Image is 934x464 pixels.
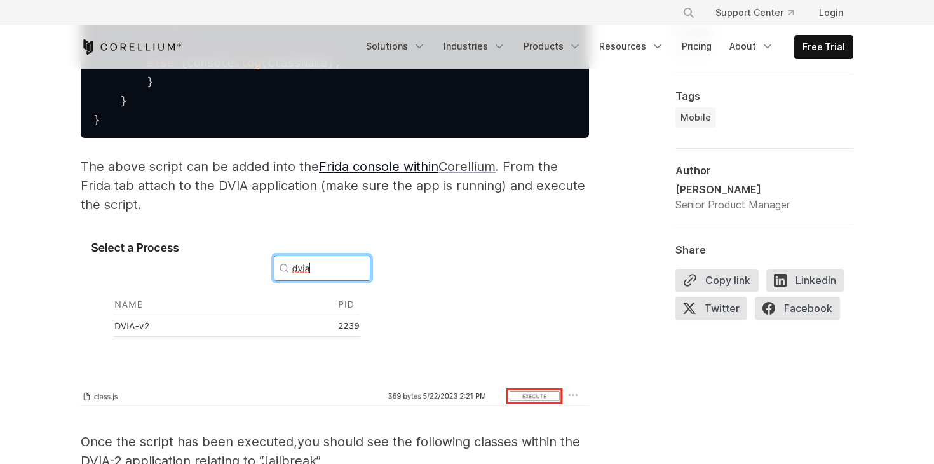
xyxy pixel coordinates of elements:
span: LinkedIn [766,269,844,292]
div: Navigation Menu [358,35,853,59]
a: Support Center [705,1,804,24]
span: } [120,95,127,107]
div: Share [675,243,853,256]
a: Corellium [438,159,496,174]
a: Facebook [755,297,848,325]
div: Tags [675,90,853,102]
a: Products [516,35,589,58]
span: } [147,76,154,88]
img: Selecting a process; DVIA-v2 application relating to "jailbreak" [81,235,386,360]
a: About [722,35,782,58]
a: Solutions [358,35,433,58]
img: Screenshot 2023-05-22 at 2.41.23 PM [81,386,589,406]
a: Frida console within [319,159,438,174]
a: Mobile [675,107,716,128]
a: Login [809,1,853,24]
button: Copy link [675,269,759,292]
span: Facebook [755,297,840,320]
div: Navigation Menu [667,1,853,24]
span: Twitter [675,297,747,320]
button: Search [677,1,700,24]
span: The above script can be added into the [81,159,438,174]
a: Pricing [674,35,719,58]
a: Free Trial [795,36,853,58]
a: LinkedIn [766,269,851,297]
span: Mobile [680,111,711,124]
a: Resources [592,35,672,58]
span: , [294,434,297,449]
div: Author [675,164,853,177]
div: Senior Product Manager [675,197,790,212]
span: } [93,114,100,126]
div: [PERSON_NAME] [675,182,790,197]
span: . From the Frida tab attach to the DVIA application (make sure the app is running) and execute th... [81,159,585,212]
a: Corellium Home [81,39,182,55]
a: Industries [436,35,513,58]
a: Twitter [675,297,755,325]
span: Once the script has been executed [81,434,294,449]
